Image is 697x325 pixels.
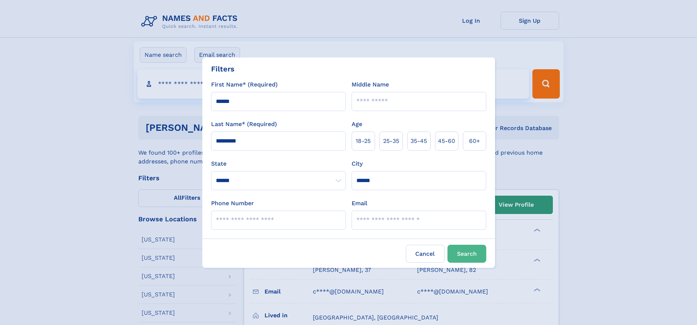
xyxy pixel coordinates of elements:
[383,137,399,145] span: 25‑35
[211,63,235,74] div: Filters
[406,245,445,263] label: Cancel
[352,159,363,168] label: City
[211,120,277,129] label: Last Name* (Required)
[352,120,362,129] label: Age
[356,137,371,145] span: 18‑25
[211,199,254,208] label: Phone Number
[352,80,389,89] label: Middle Name
[211,80,278,89] label: First Name* (Required)
[211,159,346,168] label: State
[469,137,480,145] span: 60+
[438,137,455,145] span: 45‑60
[352,199,367,208] label: Email
[411,137,427,145] span: 35‑45
[447,245,486,263] button: Search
